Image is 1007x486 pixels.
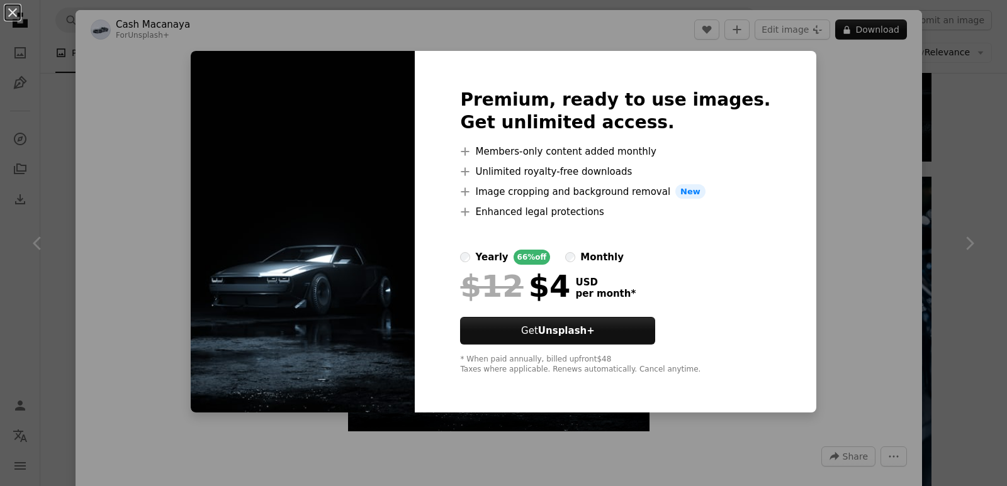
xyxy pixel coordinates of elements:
input: monthly [565,252,575,262]
li: Enhanced legal protections [460,204,770,219]
span: per month * [575,288,636,299]
input: yearly66%off [460,252,470,262]
span: USD [575,277,636,288]
span: $12 [460,270,523,302]
div: monthly [580,250,624,265]
li: Image cropping and background removal [460,184,770,199]
strong: Unsplash+ [538,325,595,336]
div: * When paid annually, billed upfront $48 Taxes where applicable. Renews automatically. Cancel any... [460,355,770,375]
button: GetUnsplash+ [460,317,655,345]
img: premium_photo-1686730540277-c7e3a5571553 [191,51,415,413]
span: New [675,184,706,199]
div: 66% off [514,250,551,265]
div: yearly [475,250,508,265]
li: Members-only content added monthly [460,144,770,159]
div: $4 [460,270,570,302]
li: Unlimited royalty-free downloads [460,164,770,179]
h2: Premium, ready to use images. Get unlimited access. [460,89,770,134]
